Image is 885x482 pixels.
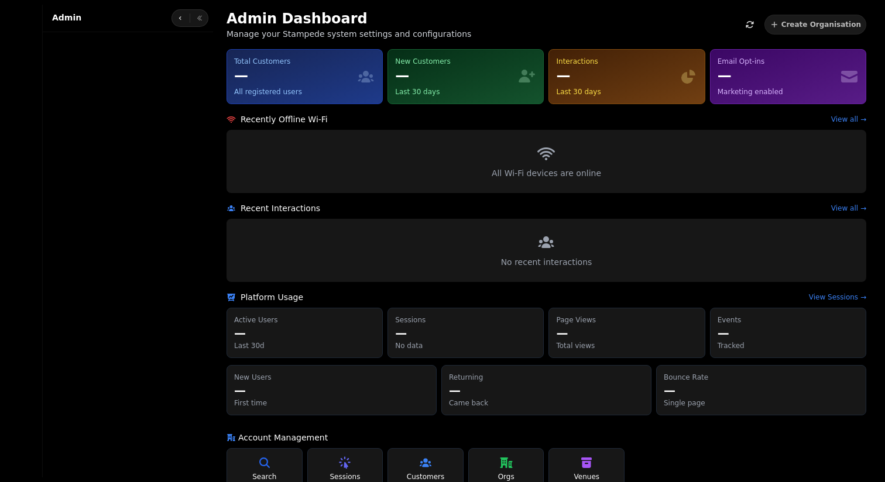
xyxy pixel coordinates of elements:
p: Active Users [234,315,375,325]
p: Last 30d [234,341,375,350]
div: Search [234,472,295,481]
div: Last 30 days [556,87,678,97]
h2: Admin [52,12,81,23]
div: — [395,66,517,85]
div: Last 30 days [395,87,517,97]
span: Create Organisation [781,21,861,28]
p: New Users [234,373,429,382]
h2: Recently Offline Wi-Fi [241,113,328,125]
p: — [556,325,697,341]
p: All Wi-Fi devices are online [241,167,852,179]
p: Returning [449,373,644,382]
div: — [234,66,356,85]
h2: Admin Dashboard [227,9,451,28]
p: Single page [664,398,859,408]
p: Page Views [556,315,697,325]
p: First time [234,398,429,408]
div: Total Customers [234,57,356,66]
p: — [395,325,536,341]
p: Bounce Rate [664,373,859,382]
h2: Platform Usage [241,291,303,303]
p: Came back [449,398,644,408]
p: Total views [556,341,697,350]
p: Manage your Stampede system settings and configurations [227,28,471,40]
a: View Sessions → [809,292,866,302]
div: Marketing enabled [718,87,840,97]
p: Events [718,315,859,325]
button: Create Organisation [764,15,866,35]
p: No data [395,341,536,350]
p: — [234,325,375,341]
div: — [556,66,678,85]
p: — [449,382,644,398]
h2: Account Management [227,432,866,443]
div: Customers [395,472,456,481]
div: Venues [556,472,617,481]
a: View all → [831,115,866,124]
p: — [234,382,429,398]
div: — [718,66,840,85]
p: Tracked [718,341,859,350]
a: View all → [831,204,866,213]
div: Email Opt-ins [718,57,840,66]
div: All registered users [234,87,356,97]
h2: Recent Interactions [241,202,320,214]
p: No recent interactions [241,256,852,268]
div: Interactions [556,57,678,66]
p: — [664,382,859,398]
p: Sessions [395,315,536,325]
div: Sessions [315,472,376,481]
div: New Customers [395,57,517,66]
p: — [718,325,859,341]
div: Orgs [476,472,537,481]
